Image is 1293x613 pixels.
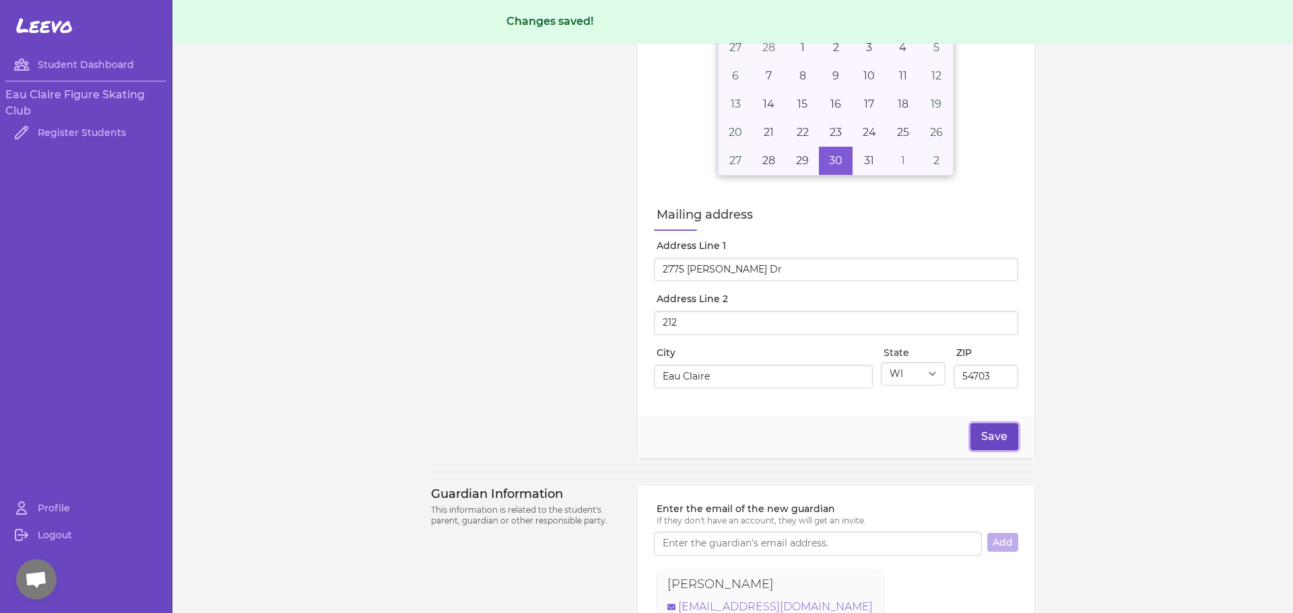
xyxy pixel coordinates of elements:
[987,533,1018,552] button: Add
[786,34,820,62] button: March 1, 1994
[752,147,786,175] button: March 28, 1994
[16,13,73,38] span: Leevo
[657,502,1018,515] label: Enter the email of the new guardian
[729,126,742,139] abbr: March 20, 1994
[933,154,939,167] abbr: April 2, 1994
[866,41,872,54] abbr: March 3, 1994
[732,69,739,82] abbr: March 6, 1994
[762,154,775,167] abbr: March 28, 1994
[16,559,57,600] a: Open chat
[762,41,775,54] abbr: February 28, 1994
[719,34,752,62] button: February 27, 1994
[796,154,809,167] abbr: March 29, 1994
[797,126,809,139] abbr: March 22, 1994
[763,98,774,110] abbr: March 14, 1994
[719,118,752,147] button: March 20, 1994
[801,41,805,54] abbr: March 1, 1994
[920,147,954,175] button: April 2, 1994
[719,90,752,118] button: March 13, 1994
[886,147,920,175] button: April 1, 1994
[920,118,954,147] button: March 26, 1994
[786,90,820,118] button: March 15, 1994
[830,126,842,139] abbr: March 23, 1994
[752,62,786,90] button: March 7, 1994
[764,126,774,139] abbr: March 21, 1994
[5,495,166,521] a: Profile
[654,532,982,556] input: Enter the guardian's email address.
[956,346,1018,359] label: ZIP
[729,41,741,54] abbr: February 27, 1994
[786,62,820,90] button: March 8, 1994
[832,69,839,82] abbr: March 9, 1994
[886,90,920,118] button: March 18, 1994
[5,521,166,548] a: Logout
[920,90,954,118] button: March 19, 1994
[853,62,886,90] button: March 10, 1994
[797,98,807,110] abbr: March 15, 1994
[886,118,920,147] button: March 25, 1994
[752,34,786,62] button: February 28, 1994
[901,154,905,167] abbr: April 1, 1994
[5,51,166,78] a: Student Dashboard
[719,147,752,175] button: March 27, 1994
[897,126,909,139] abbr: March 25, 1994
[899,69,907,82] abbr: March 11, 1994
[657,292,1018,305] label: Address Line 2
[853,90,886,118] button: March 17, 1994
[920,62,954,90] button: March 12, 1994
[752,118,786,147] button: March 21, 1994
[931,69,941,82] abbr: March 12, 1994
[654,311,1018,335] input: Apartment or unit number, if needed
[899,41,906,54] abbr: March 4, 1994
[898,98,908,110] abbr: March 18, 1994
[506,13,959,30] div: Changes saved!
[786,147,820,175] button: March 29, 1994
[853,147,886,175] button: March 31, 1994
[731,98,741,110] abbr: March 13, 1994
[819,147,853,175] button: March 30, 1994
[864,98,874,110] abbr: March 17, 1994
[863,69,875,82] abbr: March 10, 1994
[654,258,1018,282] input: Start typing your address...
[884,346,946,359] label: State
[886,62,920,90] button: March 11, 1994
[829,154,842,167] abbr: March 30, 1994
[667,575,774,593] p: [PERSON_NAME]
[930,126,943,139] abbr: March 26, 1994
[5,119,166,146] a: Register Students
[853,118,886,147] button: March 24, 1994
[752,90,786,118] button: March 14, 1994
[819,118,853,147] button: March 23, 1994
[819,34,853,62] button: March 2, 1994
[719,62,752,90] button: March 6, 1994
[657,346,873,359] label: City
[729,154,741,167] abbr: March 27, 1994
[886,34,920,62] button: March 4, 1994
[431,505,622,526] p: This information is related to the student's parent, guardian or other responsible party.
[933,41,939,54] abbr: March 5, 1994
[431,486,622,502] h3: Guardian Information
[657,205,1018,224] label: Mailing address
[830,98,841,110] abbr: March 16, 1994
[819,62,853,90] button: March 9, 1994
[657,239,1018,252] label: Address Line 1
[786,118,820,147] button: March 22, 1994
[833,41,839,54] abbr: March 2, 1994
[799,69,806,82] abbr: March 8, 1994
[970,423,1018,450] button: Save
[5,87,166,119] h3: Eau Claire Figure Skating Club
[853,34,886,62] button: March 3, 1994
[819,90,853,118] button: March 16, 1994
[920,34,954,62] button: March 5, 1994
[864,154,874,167] abbr: March 31, 1994
[657,515,1018,526] p: If they don't have an account, they will get an invite.
[931,98,941,110] abbr: March 19, 1994
[766,69,772,82] abbr: March 7, 1994
[863,126,876,139] abbr: March 24, 1994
